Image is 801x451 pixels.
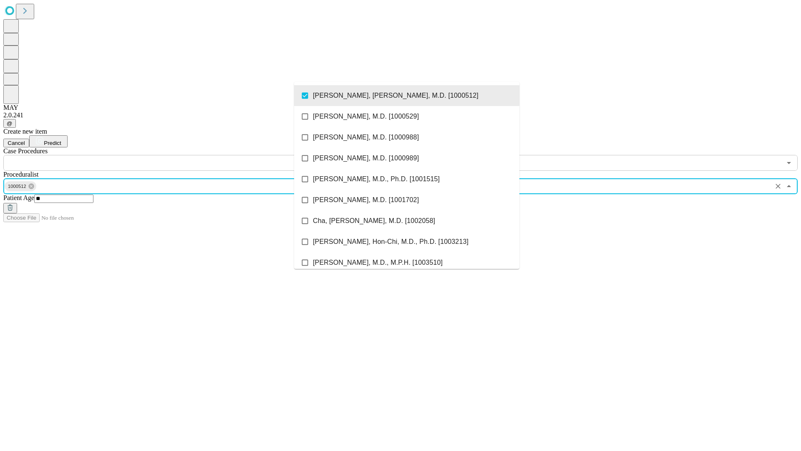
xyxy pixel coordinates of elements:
[313,237,469,247] span: [PERSON_NAME], Hon-Chi, M.D., Ph.D. [1003213]
[783,157,795,169] button: Open
[783,180,795,192] button: Close
[313,174,440,184] span: [PERSON_NAME], M.D., Ph.D. [1001515]
[3,171,38,178] span: Proceduralist
[313,195,419,205] span: [PERSON_NAME], M.D. [1001702]
[313,216,435,226] span: Cha, [PERSON_NAME], M.D. [1002058]
[3,104,798,111] div: MAY
[313,132,419,142] span: [PERSON_NAME], M.D. [1000988]
[313,91,479,101] span: [PERSON_NAME], [PERSON_NAME], M.D. [1000512]
[3,194,34,201] span: Patient Age
[3,111,798,119] div: 2.0.241
[313,111,419,122] span: [PERSON_NAME], M.D. [1000529]
[3,128,47,135] span: Create new item
[3,139,29,147] button: Cancel
[313,153,419,163] span: [PERSON_NAME], M.D. [1000989]
[5,181,36,191] div: 1000512
[3,147,48,155] span: Scheduled Procedure
[29,135,68,147] button: Predict
[5,182,30,191] span: 1000512
[772,180,784,192] button: Clear
[8,140,25,146] span: Cancel
[3,119,16,128] button: @
[44,140,61,146] span: Predict
[313,258,443,268] span: [PERSON_NAME], M.D., M.P.H. [1003510]
[7,120,13,127] span: @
